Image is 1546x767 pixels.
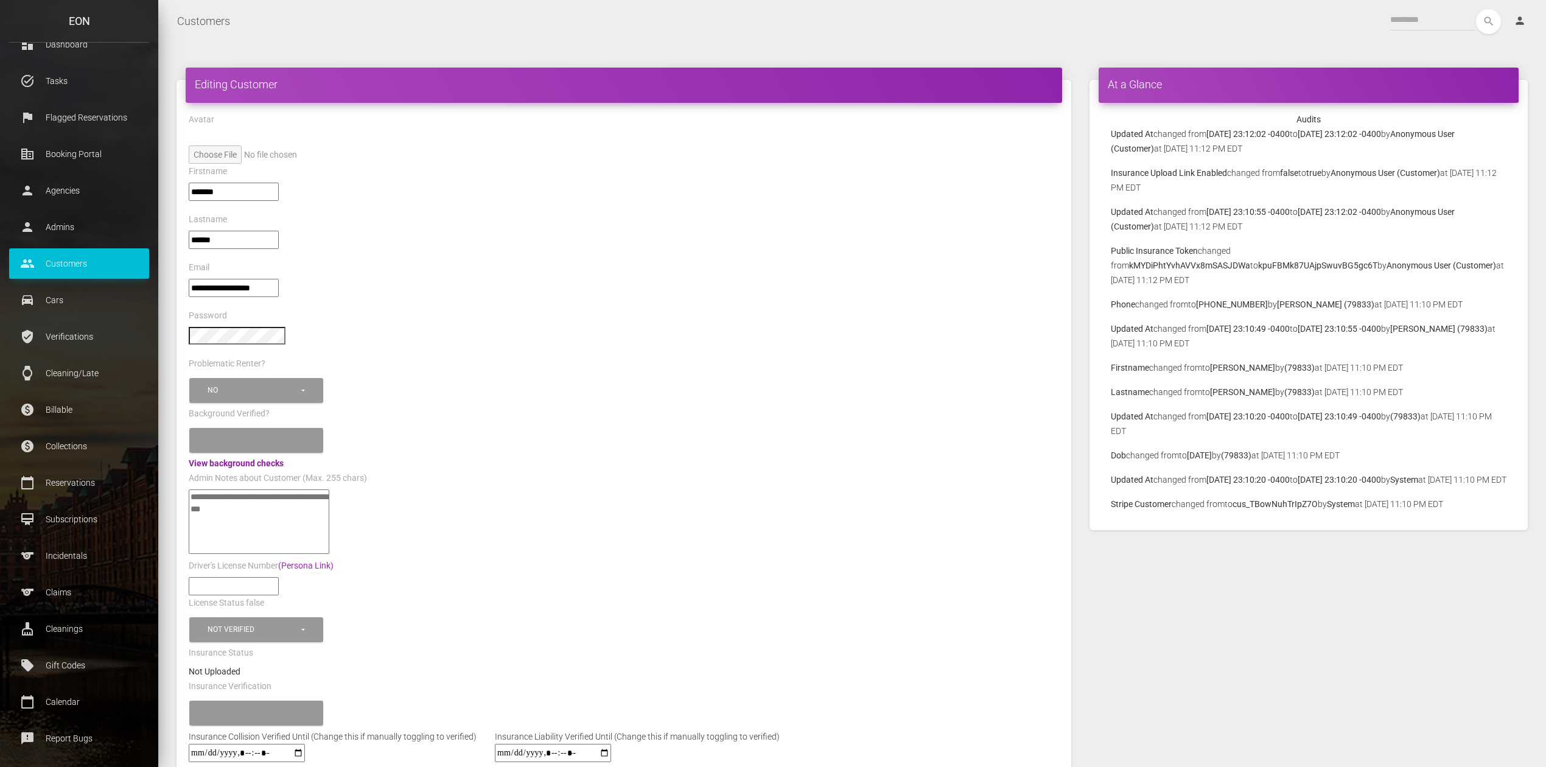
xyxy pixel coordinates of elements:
a: person Agencies [9,175,149,206]
p: Admins [18,218,140,236]
p: Claims [18,583,140,601]
b: cus_TBowNuhTrIpZ7O [1233,499,1318,509]
a: drive_eta Cars [9,285,149,315]
div: Insurance Collision Verified Until (Change this if manually toggling to verified) [180,729,486,744]
p: Calendar [18,693,140,711]
b: (79833) [1390,412,1421,421]
p: changed from to by at [DATE] 11:10 PM EDT [1111,297,1506,312]
b: [DATE] 23:12:02 -0400 [1298,129,1381,139]
p: Subscriptions [18,510,140,528]
b: [DATE] 23:10:20 -0400 [1206,475,1290,485]
b: [DATE] 23:10:55 -0400 [1206,207,1290,217]
p: Verifications [18,327,140,346]
b: [DATE] 23:10:49 -0400 [1206,324,1290,334]
b: Updated At [1111,475,1153,485]
button: Please select [189,428,323,453]
a: people Customers [9,248,149,279]
b: [PERSON_NAME] (79833) [1390,324,1488,334]
b: [DATE] 23:10:20 -0400 [1298,475,1381,485]
button: Please select [189,701,323,726]
p: Collections [18,437,140,455]
a: verified_user Verifications [9,321,149,352]
a: corporate_fare Booking Portal [9,139,149,169]
a: person [1505,9,1537,33]
b: kpuFBMk87UAjpSwuvBG5gc6T [1258,261,1377,270]
strong: Audits [1296,114,1321,124]
label: Insurance Status [189,647,253,659]
a: task_alt Tasks [9,66,149,96]
b: kMYDiPhtYvhAVVx8mSASJDWa [1129,261,1250,270]
p: Reservations [18,474,140,492]
a: View background checks [189,458,284,468]
div: No [208,385,299,396]
a: local_offer Gift Codes [9,650,149,681]
p: changed from to by at [DATE] 11:10 PM EDT [1111,385,1506,399]
button: Not Verified [189,617,323,642]
a: cleaning_services Cleanings [9,614,149,644]
strong: Not Uploaded [189,667,240,676]
p: Booking Portal [18,145,140,163]
a: calendar_today Calendar [9,687,149,717]
label: License Status false [189,597,264,609]
p: Dashboard [18,35,140,54]
p: changed from to by at [DATE] 11:12 PM EDT [1111,243,1506,287]
label: Insurance Verification [189,681,271,693]
div: Please select [208,435,299,446]
b: [DATE] 23:12:02 -0400 [1298,207,1381,217]
b: Dob [1111,450,1126,460]
button: No [189,378,323,403]
a: (Persona Link) [278,561,334,570]
b: System [1327,499,1355,509]
b: Updated At [1111,207,1153,217]
b: Insurance Upload Link Enabled [1111,168,1227,178]
a: calendar_today Reservations [9,468,149,498]
label: Admin Notes about Customer (Max. 255 chars) [189,472,367,485]
b: Anonymous User (Customer) [1331,168,1440,178]
p: Cleanings [18,620,140,638]
b: Stripe Customer [1111,499,1172,509]
a: person Admins [9,212,149,242]
p: Customers [18,254,140,273]
i: person [1514,15,1526,27]
b: Updated At [1111,412,1153,421]
label: Firstname [189,166,227,178]
b: [DATE] 23:10:55 -0400 [1298,324,1381,334]
b: [DATE] 23:10:20 -0400 [1206,412,1290,421]
a: feedback Report Bugs [9,723,149,754]
a: sports Claims [9,577,149,608]
h4: At a Glance [1108,77,1509,92]
p: changed from to by at [DATE] 11:10 PM EDT [1111,448,1506,463]
b: [PERSON_NAME] [1210,363,1275,373]
b: (79833) [1221,450,1251,460]
b: Updated At [1111,129,1153,139]
p: Flagged Reservations [18,108,140,127]
b: false [1280,168,1298,178]
b: Phone [1111,299,1135,309]
p: changed from to by at [DATE] 11:10 PM EDT [1111,497,1506,511]
b: Public Insurance Token [1111,246,1198,256]
p: changed from to by at [DATE] 11:10 PM EDT [1111,321,1506,351]
p: Cars [18,291,140,309]
b: Updated At [1111,324,1153,334]
a: dashboard Dashboard [9,29,149,60]
b: [DATE] 23:10:49 -0400 [1298,412,1381,421]
a: paid Billable [9,394,149,425]
a: flag Flagged Reservations [9,102,149,133]
label: Lastname [189,214,227,226]
p: changed from to by at [DATE] 11:12 PM EDT [1111,127,1506,156]
p: changed from to by at [DATE] 11:12 PM EDT [1111,166,1506,195]
b: [PHONE_NUMBER] [1196,299,1268,309]
label: Email [189,262,209,274]
b: [PERSON_NAME] [1210,387,1275,397]
button: search [1476,9,1501,34]
b: [PERSON_NAME] (79833) [1277,299,1374,309]
b: [DATE] 23:12:02 -0400 [1206,129,1290,139]
p: Agencies [18,181,140,200]
a: Customers [177,6,230,37]
p: Tasks [18,72,140,90]
label: Avatar [189,114,214,126]
b: Lastname [1111,387,1149,397]
label: Problematic Renter? [189,358,265,370]
b: true [1306,168,1321,178]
